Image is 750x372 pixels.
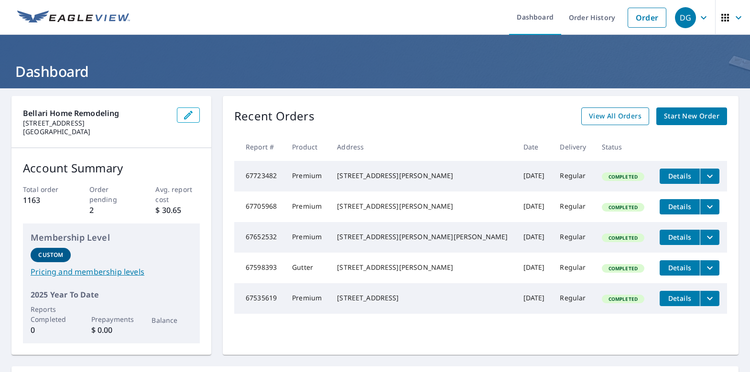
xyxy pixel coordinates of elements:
th: Product [284,133,329,161]
span: Completed [603,234,643,241]
div: [STREET_ADDRESS][PERSON_NAME] [337,171,508,181]
p: Account Summary [23,159,200,177]
p: Total order [23,184,67,194]
td: [DATE] [516,283,553,314]
p: Bellari Home Remodeling [23,107,169,119]
td: Premium [284,283,329,314]
img: EV Logo [17,11,130,25]
td: 67723482 [234,161,284,191]
div: [STREET_ADDRESS][PERSON_NAME] [337,263,508,272]
th: Address [329,133,515,161]
a: Order [628,8,666,28]
td: [DATE] [516,253,553,283]
th: Delivery [552,133,594,161]
button: filesDropdownBtn-67705968 [700,199,719,214]
a: View All Orders [581,107,649,125]
p: Membership Level [31,231,192,244]
p: Avg. report cost [155,184,199,204]
div: [STREET_ADDRESS][PERSON_NAME] [337,202,508,211]
td: Premium [284,222,329,253]
span: Details [665,202,694,211]
p: Recent Orders [234,107,315,125]
span: Details [665,171,694,181]
th: Status [594,133,652,161]
p: 2025 Year To Date [31,289,192,300]
span: View All Orders [589,110,641,122]
p: Order pending [89,184,133,204]
div: DG [675,7,696,28]
td: Regular [552,222,594,253]
td: 67598393 [234,253,284,283]
span: Details [665,294,694,303]
button: filesDropdownBtn-67652532 [700,230,719,245]
span: Start New Order [664,110,719,122]
button: detailsBtn-67705968 [660,199,700,214]
span: Completed [603,204,643,211]
p: 1163 [23,194,67,206]
td: 67705968 [234,191,284,222]
th: Date [516,133,553,161]
p: Prepayments [91,314,131,324]
p: $ 0.00 [91,324,131,336]
td: [DATE] [516,191,553,222]
a: Start New Order [656,107,727,125]
a: Pricing and membership levels [31,266,192,277]
td: Regular [552,161,594,191]
p: Reports Completed [31,304,71,324]
button: filesDropdownBtn-67723482 [700,169,719,184]
td: Premium [284,161,329,191]
h1: Dashboard [11,62,739,81]
p: Custom [38,251,63,259]
td: [DATE] [516,222,553,253]
p: $ 30.65 [155,204,199,216]
p: [STREET_ADDRESS] [23,119,169,128]
td: Gutter [284,253,329,283]
div: [STREET_ADDRESS] [337,293,508,303]
p: 0 [31,324,71,336]
span: Completed [603,265,643,272]
td: [DATE] [516,161,553,191]
button: detailsBtn-67723482 [660,169,700,184]
button: detailsBtn-67652532 [660,230,700,245]
button: filesDropdownBtn-67535619 [700,291,719,306]
button: filesDropdownBtn-67598393 [700,260,719,276]
div: [STREET_ADDRESS][PERSON_NAME][PERSON_NAME] [337,232,508,242]
p: 2 [89,204,133,216]
td: 67652532 [234,222,284,253]
span: Completed [603,173,643,180]
td: Regular [552,283,594,314]
span: Details [665,263,694,272]
span: Completed [603,296,643,302]
p: Balance [152,315,192,325]
td: 67535619 [234,283,284,314]
td: Premium [284,191,329,222]
td: Regular [552,253,594,283]
span: Details [665,233,694,242]
th: Report # [234,133,284,161]
button: detailsBtn-67535619 [660,291,700,306]
button: detailsBtn-67598393 [660,260,700,276]
td: Regular [552,191,594,222]
p: [GEOGRAPHIC_DATA] [23,128,169,136]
